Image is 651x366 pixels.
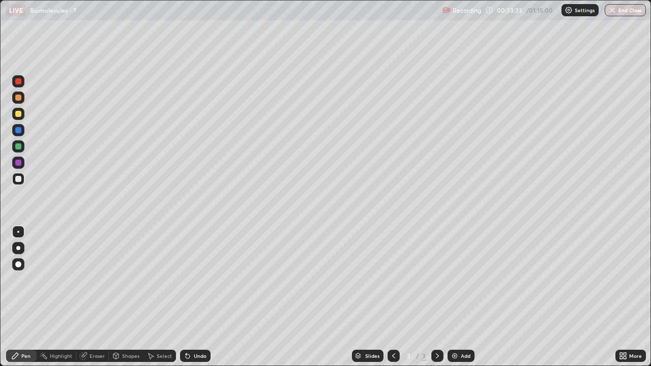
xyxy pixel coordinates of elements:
img: end-class-cross [608,6,616,14]
div: Select [157,353,172,358]
div: Undo [194,353,206,358]
div: More [629,353,642,358]
div: 3 [421,351,427,360]
button: End Class [605,4,646,16]
div: Eraser [90,353,105,358]
img: add-slide-button [451,352,459,360]
img: class-settings-icons [565,6,573,14]
div: Add [461,353,470,358]
p: Recording [453,7,481,14]
p: Biomolecules - 7 [30,6,76,14]
div: Shapes [122,353,139,358]
p: Settings [575,8,595,13]
div: Slides [365,353,379,358]
img: recording.375f2c34.svg [442,6,451,14]
div: Highlight [50,353,72,358]
div: 3 [404,353,414,359]
p: LIVE [9,6,23,14]
div: / [416,353,419,359]
div: Pen [21,353,31,358]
